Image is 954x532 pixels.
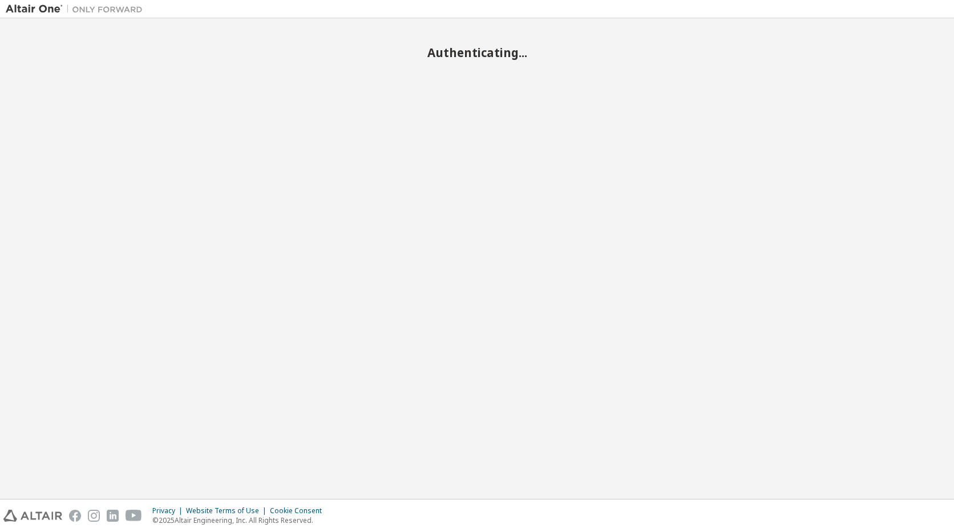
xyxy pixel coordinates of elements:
[69,510,81,522] img: facebook.svg
[107,510,119,522] img: linkedin.svg
[88,510,100,522] img: instagram.svg
[152,506,186,515] div: Privacy
[126,510,142,522] img: youtube.svg
[3,510,62,522] img: altair_logo.svg
[186,506,270,515] div: Website Terms of Use
[270,506,329,515] div: Cookie Consent
[6,45,948,60] h2: Authenticating...
[6,3,148,15] img: Altair One
[152,515,329,525] p: © 2025 Altair Engineering, Inc. All Rights Reserved.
